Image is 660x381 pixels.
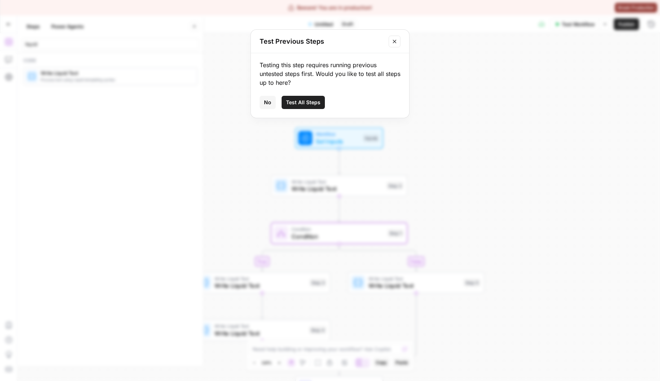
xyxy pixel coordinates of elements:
[260,36,384,47] h2: Test Previous Steps
[264,99,271,106] span: No
[286,99,320,106] span: Test All Steps
[389,36,400,47] button: Close modal
[260,96,276,109] button: No
[282,96,325,109] button: Test All Steps
[260,61,400,87] div: Testing this step requires running previous untested steps first. Would you like to test all step...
